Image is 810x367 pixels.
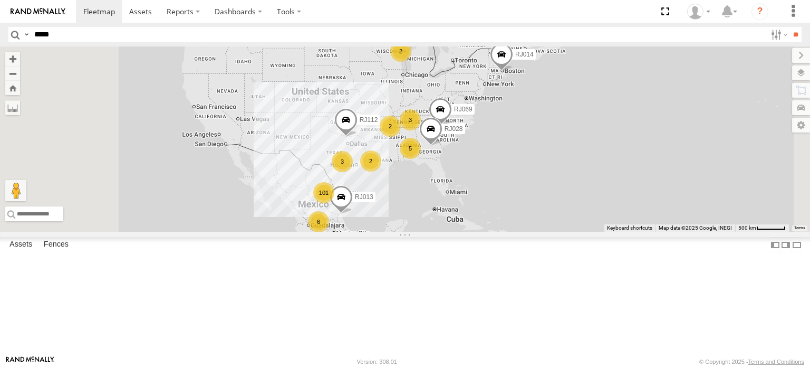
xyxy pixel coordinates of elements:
[38,238,74,252] label: Fences
[683,4,714,20] div: Daniel Saenz
[659,225,732,231] span: Map data ©2025 Google, INEGI
[5,52,20,66] button: Zoom in
[332,151,353,172] div: 3
[5,81,20,95] button: Zoom Home
[735,224,789,232] button: Map Scale: 500 km per 52 pixels
[699,359,804,365] div: © Copyright 2025 -
[748,359,804,365] a: Terms and Conditions
[308,211,329,232] div: 6
[794,226,805,230] a: Terms (opens in new tab)
[738,225,756,231] span: 500 km
[751,3,768,20] i: ?
[4,238,37,252] label: Assets
[445,125,463,132] span: RJ028
[607,224,652,232] button: Keyboard shortcuts
[454,105,472,112] span: RJ069
[792,118,810,133] label: Map Settings
[360,150,381,172] div: 2
[767,27,789,42] label: Search Filter Options
[5,180,26,201] button: Drag Pegman onto the map to open Street View
[6,356,54,367] a: Visit our Website
[22,27,31,42] label: Search Query
[400,138,421,159] div: 5
[780,237,791,252] label: Dock Summary Table to the Right
[390,41,411,62] div: 2
[360,116,378,123] span: RJ112
[770,237,780,252] label: Dock Summary Table to the Left
[11,8,65,15] img: rand-logo.svg
[5,66,20,81] button: Zoom out
[357,359,397,365] div: Version: 308.01
[5,100,20,115] label: Measure
[515,51,534,58] span: RJ014
[380,116,401,137] div: 2
[792,237,802,252] label: Hide Summary Table
[400,109,421,130] div: 3
[313,182,334,203] div: 101
[355,193,373,200] span: RJ013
